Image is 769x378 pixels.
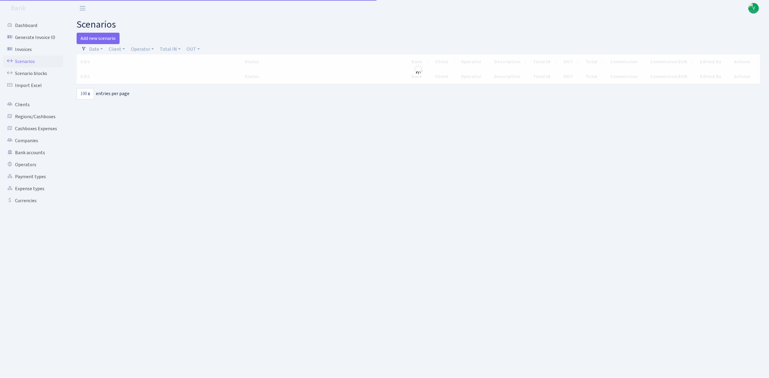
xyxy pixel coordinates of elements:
[3,79,63,91] a: Import Excel
[748,3,759,13] a: V
[414,64,423,74] img: Processing...
[3,43,63,55] a: Invoices
[3,147,63,159] a: Bank accounts
[75,3,90,13] button: Toggle navigation
[3,183,63,195] a: Expense types
[3,171,63,183] a: Payment types
[3,159,63,171] a: Operators
[129,44,156,54] a: Operator
[3,195,63,207] a: Currencies
[77,18,116,31] span: scenarios
[157,44,183,54] a: Total IN
[77,88,129,100] label: entries per page
[77,33,120,44] a: Add new scenario
[77,88,94,100] select: entries per page
[3,123,63,135] a: Cashboxes Expenses
[3,135,63,147] a: Companies
[3,111,63,123] a: Regions/Cashboxes
[3,99,63,111] a: Clients
[3,31,63,43] a: Generate Invoice ID
[184,44,202,54] a: OUT
[748,3,759,13] img: Vivio
[3,55,63,67] a: Scenarios
[3,19,63,31] a: Dashboard
[3,67,63,79] a: Scenario blocks
[87,44,105,54] a: Date
[106,44,127,54] a: Client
